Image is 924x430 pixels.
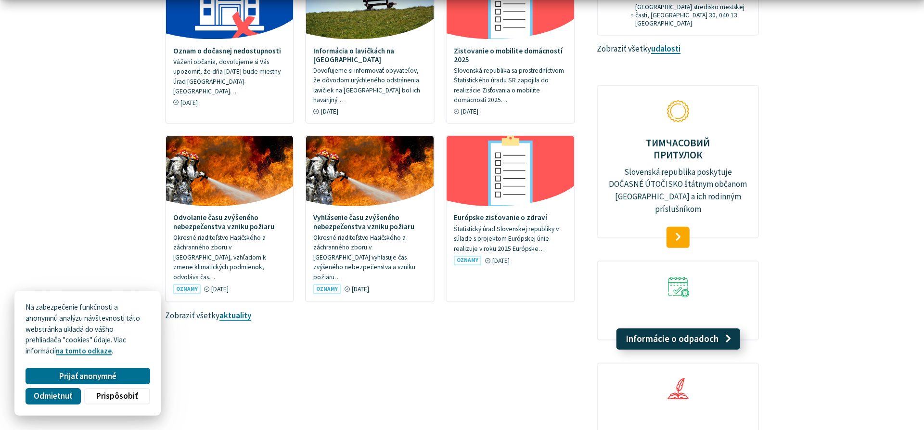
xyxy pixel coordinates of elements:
p: Vážení občania, dovoľujeme si Vás upozorniť, že dňa [DATE] bude miestny úrad [GEOGRAPHIC_DATA]-[G... [173,57,286,97]
p: Zobraziť všetky [597,43,759,55]
a: Vyhlásenie času zvýšeného nebezpečenstva vzniku požiaru Okresné riaditeľstvo Hasičského a záchran... [306,136,434,301]
span: Oznamy [173,284,201,294]
p: ТИМЧАСОВИЙ ПРИТУЛОК [609,137,747,161]
p: Zobraziť všetky [165,310,575,322]
p: Dovoľujeme si informovať obyvateľov, že dôvodom urýchleného odstránenia lavičiek na [GEOGRAPHIC_D... [313,66,426,105]
h4: Informácia o lavičkách na [GEOGRAPHIC_DATA] [313,47,426,64]
a: Európske zisťovanie o zdraví Štatistický úrad Slovenskej republiky v súlade s projektom Európskej... [447,136,574,273]
a: Informácie o odpadoch [616,328,740,350]
p: Na zabezpečenie funkčnosti a anonymnú analýzu návštevnosti táto webstránka ukladá do vášho prehli... [26,302,150,357]
a: Odvolanie času zvýšeného nebezpečenstva vzniku požiaru Okresné riaditeľstvo Hasičského a záchrann... [166,136,294,301]
a: na tomto odkaze [56,346,112,355]
p: Štatistický úrad Slovenskej republiky v súlade s projektom Európskej únie realizuje v roku 2025 E... [454,224,567,254]
span: Odmietnuť [34,391,72,401]
p: Okresné riaditeľstvo Hasičského a záchranného zboru v [GEOGRAPHIC_DATA] vyhlasuje čas zvýšeného n... [313,233,426,283]
a: Zobraziť všetky aktuality [219,310,251,321]
p: Okresné riaditeľstvo Hasičského a záchranného zboru v [GEOGRAPHIC_DATA], vzhľadom k zmene klimati... [173,233,286,283]
span: [DATE] [321,107,338,116]
button: Prijať anonymné [26,368,150,384]
h4: Odvolanie času zvýšeného nebezpečenstva vzniku požiaru [173,213,286,231]
h4: Európske zisťovanie o zdraví [454,213,567,222]
p: Slovenská republika sa prostredníctvom Štatistického úradu SR zapojila do realizácie Zisťovania o... [454,66,567,105]
span: [GEOGRAPHIC_DATA] stredisko mestskej časti, [GEOGRAPHIC_DATA] 30, 040 13 [GEOGRAPHIC_DATA] [635,3,751,27]
span: Prijať anonymné [59,371,116,381]
h4: Oznam o dočasnej nedostupnosti [173,47,286,55]
h4: Zisťovanie o mobilite domácností 2025 [454,47,567,64]
button: Odmietnuť [26,388,80,404]
span: [DATE] [211,285,229,293]
span: [DATE] [352,285,369,293]
h4: Vyhlásenie času zvýšeného nebezpečenstva vzniku požiaru [313,213,426,231]
span: [DATE] [461,107,478,116]
span: [DATE] [492,257,510,265]
a: Zobraziť všetky udalosti [651,43,680,54]
button: Prispôsobiť [84,388,150,404]
p: Slovenská republika poskytuje DOČASNÉ ÚTOČISKO štátnym občanom [GEOGRAPHIC_DATA] a ich rodinným p... [609,166,747,216]
span: [DATE] [180,99,198,107]
span: Oznamy [313,284,341,294]
span: Oznamy [454,256,481,266]
span: Prispôsobiť [96,391,138,401]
